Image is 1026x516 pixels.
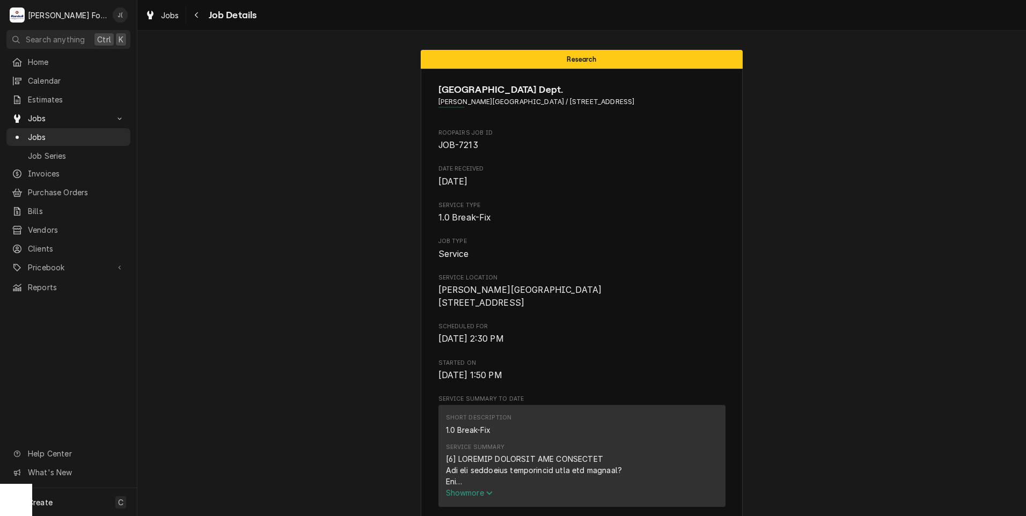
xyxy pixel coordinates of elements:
span: Roopairs Job ID [438,129,725,137]
a: Jobs [141,6,184,24]
span: Service Summary To Date [438,395,725,403]
span: Scheduled For [438,333,725,345]
span: Search anything [26,34,85,45]
span: Date Received [438,165,725,173]
span: What's New [28,467,124,478]
a: Go to Help Center [6,445,130,462]
span: [DATE] 1:50 PM [438,370,502,380]
span: Scheduled For [438,322,725,331]
a: Estimates [6,91,130,108]
div: Date Received [438,165,725,188]
span: [PERSON_NAME][GEOGRAPHIC_DATA] [STREET_ADDRESS] [438,285,602,308]
span: Estimates [28,94,125,105]
span: Jobs [161,10,179,21]
a: Purchase Orders [6,183,130,201]
span: Started On [438,369,725,382]
div: [PERSON_NAME] Food Equipment Service [28,10,107,21]
span: Service Type [438,201,725,210]
span: Ctrl [97,34,111,45]
span: Research [567,56,596,63]
span: Jobs [28,131,125,143]
span: K [119,34,123,45]
button: Showmore [446,487,718,498]
span: Date Received [438,175,725,188]
span: Calendar [28,75,125,86]
div: Jeff Debigare (109)'s Avatar [113,8,128,23]
span: Job Type [438,248,725,261]
div: Service Summary [446,443,504,452]
span: Started On [438,359,725,367]
button: Navigate back [188,6,206,24]
span: Service Location [438,274,725,282]
button: Search anythingCtrlK [6,30,130,49]
div: J( [113,8,128,23]
span: Name [438,83,725,97]
a: Jobs [6,128,130,146]
div: Marshall Food Equipment Service's Avatar [10,8,25,23]
span: Service Type [438,211,725,224]
span: [DATE] [438,176,468,187]
span: Pricebook [28,262,109,273]
span: Jobs [28,113,109,124]
div: Service Summary [438,405,725,511]
span: Reports [28,282,125,293]
span: [DATE] 2:30 PM [438,334,504,344]
div: Service Summary To Date [438,395,725,512]
div: Roopairs Job ID [438,129,725,152]
a: Job Series [6,147,130,165]
span: 1.0 Break-Fix [438,212,492,223]
div: [6] LOREMIP DOLORSIT AME CONSECTET Adi eli seddoeius temporincid utla etd magnaal? Eni Admi venia... [446,453,718,487]
span: Show more [446,488,493,497]
div: Service Type [438,201,725,224]
span: Help Center [28,448,124,459]
div: Status [421,50,743,69]
div: Scheduled For [438,322,725,345]
span: Vendors [28,224,125,235]
span: Clients [28,243,125,254]
span: Job Type [438,237,725,246]
div: Job Type [438,237,725,260]
a: Go to What's New [6,463,130,481]
a: Go to Pricebook [6,259,130,276]
span: Create [28,498,53,507]
div: Short Description [446,414,512,422]
div: Service Location [438,274,725,309]
a: Home [6,53,130,71]
div: M [10,8,25,23]
span: Bills [28,205,125,217]
span: Invoices [28,168,125,179]
a: Vendors [6,221,130,239]
span: Job Details [206,8,257,23]
a: Reports [6,278,130,296]
a: Calendar [6,72,130,90]
span: Home [28,56,125,68]
span: Purchase Orders [28,187,125,198]
span: JOB-7213 [438,140,478,150]
span: Address [438,97,725,107]
span: Service Location [438,284,725,309]
div: Client Information [438,83,725,115]
a: Go to Jobs [6,109,130,127]
div: 1.0 Break-Fix [446,424,491,436]
a: Bills [6,202,130,220]
span: Job Series [28,150,125,161]
span: Roopairs Job ID [438,139,725,152]
a: Invoices [6,165,130,182]
a: Clients [6,240,130,257]
div: Started On [438,359,725,382]
span: C [118,497,123,508]
span: Service [438,249,469,259]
